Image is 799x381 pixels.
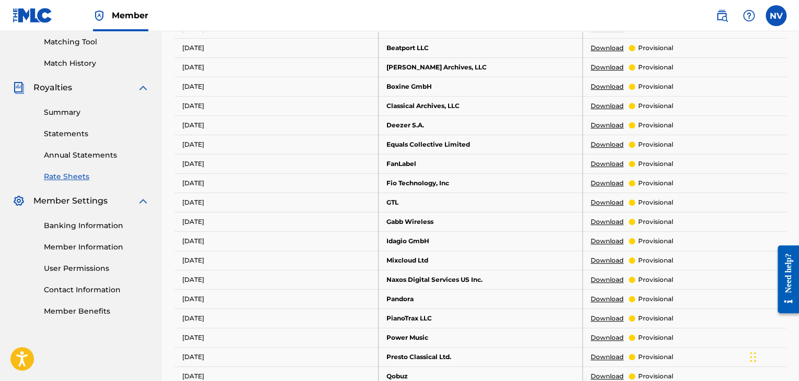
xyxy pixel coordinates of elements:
a: Rate Sheets [44,171,149,182]
a: Statements [44,128,149,139]
td: [DATE] [174,289,379,308]
p: provisional [638,101,673,111]
span: Member Settings [33,195,108,207]
a: Summary [44,107,149,118]
p: provisional [638,294,673,304]
a: Annual Statements [44,150,149,161]
a: Download [591,314,624,323]
img: Member Settings [13,195,25,207]
a: Download [591,43,624,53]
a: Download [591,275,624,284]
p: provisional [638,217,673,227]
td: Deezer S.A. [379,115,583,135]
a: Banking Information [44,220,149,231]
span: Member [112,9,148,21]
p: provisional [638,178,673,188]
td: [DATE] [174,251,379,270]
a: Download [591,372,624,381]
td: Pandora [379,289,583,308]
p: provisional [638,140,673,149]
a: Download [591,140,624,149]
a: Download [591,333,624,342]
a: Public Search [711,5,732,26]
a: Download [591,63,624,72]
p: provisional [638,159,673,169]
td: PianoTrax LLC [379,308,583,328]
td: [DATE] [174,173,379,193]
a: Download [591,82,624,91]
a: Match History [44,58,149,69]
a: Download [591,294,624,304]
td: [DATE] [174,77,379,96]
a: Member Information [44,242,149,253]
td: [PERSON_NAME] Archives, LLC [379,57,583,77]
iframe: Chat Widget [747,331,799,381]
a: Download [591,159,624,169]
td: [DATE] [174,96,379,115]
td: [DATE] [174,231,379,251]
a: Download [591,178,624,188]
img: expand [137,195,149,207]
img: Top Rightsholder [93,9,105,22]
p: provisional [638,314,673,323]
img: Royalties [13,81,25,94]
a: Download [591,352,624,362]
td: Classical Archives, LLC [379,96,583,115]
td: Beatport LLC [379,38,583,57]
span: Royalties [33,81,72,94]
img: search [715,9,728,22]
td: GTL [379,193,583,212]
td: FanLabel [379,154,583,173]
p: provisional [638,256,673,265]
td: Boxine GmbH [379,77,583,96]
p: provisional [638,82,673,91]
td: [DATE] [174,347,379,366]
p: provisional [638,352,673,362]
td: Equals Collective Limited [379,135,583,154]
td: Naxos Digital Services US Inc. [379,270,583,289]
a: Download [591,121,624,130]
a: Member Benefits [44,306,149,317]
p: provisional [638,372,673,381]
td: [DATE] [174,38,379,57]
td: [DATE] [174,115,379,135]
img: expand [137,81,149,94]
a: Download [591,198,624,207]
td: Mixcloud Ltd [379,251,583,270]
a: Contact Information [44,284,149,295]
div: User Menu [766,5,786,26]
td: Power Music [379,328,583,347]
a: Download [591,217,624,227]
td: [DATE] [174,57,379,77]
a: Download [591,256,624,265]
p: provisional [638,121,673,130]
td: [DATE] [174,212,379,231]
td: Gabb Wireless [379,212,583,231]
div: Drag [750,341,756,373]
img: MLC Logo [13,8,53,23]
td: [DATE] [174,193,379,212]
a: Download [591,236,624,246]
p: provisional [638,198,673,207]
p: provisional [638,63,673,72]
p: provisional [638,43,673,53]
img: help [743,9,755,22]
p: provisional [638,236,673,246]
td: Idagio GmbH [379,231,583,251]
td: Fio Technology, Inc [379,173,583,193]
td: [DATE] [174,308,379,328]
td: [DATE] [174,135,379,154]
td: Presto Classical Ltd. [379,347,583,366]
td: [DATE] [174,154,379,173]
p: provisional [638,333,673,342]
a: User Permissions [44,263,149,274]
td: [DATE] [174,328,379,347]
iframe: Resource Center [770,237,799,322]
div: Help [738,5,759,26]
a: Matching Tool [44,37,149,47]
p: provisional [638,275,673,284]
a: Download [591,101,624,111]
